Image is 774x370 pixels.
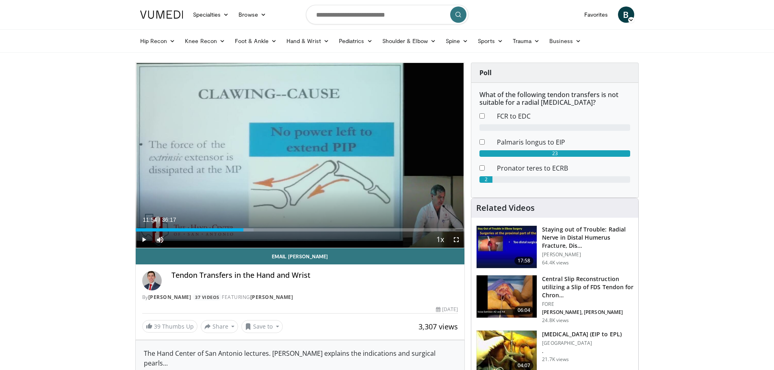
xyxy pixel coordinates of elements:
span: 3,307 views [418,322,458,331]
div: By FEATURING [142,294,458,301]
a: 06:04 Central Slip Reconstruction utilizing a Slip of FDS Tendon for Chron… FORE [PERSON_NAME], [... [476,275,633,324]
button: Fullscreen [448,232,464,248]
p: 64.4K views [542,260,569,266]
p: 24.8K views [542,317,569,324]
div: 2 [479,176,492,183]
p: [PERSON_NAME] [542,251,633,258]
a: Knee Recon [180,33,230,49]
div: 23 [479,150,630,157]
button: Playback Rate [432,232,448,248]
a: Email [PERSON_NAME] [136,248,465,264]
p: . [542,348,622,355]
button: Share [201,320,238,333]
span: 17:58 [514,257,534,265]
div: Progress Bar [136,228,465,232]
h3: [MEDICAL_DATA] (EIP to EPL) [542,330,622,338]
a: Foot & Ankle [230,33,282,49]
a: 39 Thumbs Up [142,320,197,333]
a: 17:58 Staying out of Trouble: Radial Nerve in Distal Humerus Fracture, Dis… [PERSON_NAME] 64.4K v... [476,225,633,268]
a: Shoulder & Elbow [377,33,441,49]
span: 04:07 [514,361,534,370]
h4: Tendon Transfers in the Hand and Wrist [171,271,458,280]
dd: Pronator teres to ECRB [491,163,636,173]
video-js: Video Player [136,63,465,248]
h4: Related Videos [476,203,535,213]
h3: Central Slip Reconstruction utilizing a Slip of FDS Tendon for Chron… [542,275,633,299]
a: Hand & Wrist [282,33,334,49]
img: VuMedi Logo [140,11,183,19]
strong: Poll [479,68,492,77]
h3: Staying out of Trouble: Radial Nerve in Distal Humerus Fracture, Dis… [542,225,633,250]
a: [PERSON_NAME] [148,294,191,301]
a: Sports [473,33,508,49]
a: Business [544,33,586,49]
p: [GEOGRAPHIC_DATA] [542,340,622,346]
a: [PERSON_NAME] [250,294,293,301]
a: 37 Videos [193,294,222,301]
input: Search topics, interventions [306,5,468,24]
a: Pediatrics [334,33,377,49]
dd: Palmaris longus to EIP [491,137,636,147]
span: 39 [154,322,160,330]
a: Browse [234,6,271,23]
h6: What of the following tendon transfers is not suitable for a radial [MEDICAL_DATA]? [479,91,630,106]
a: Hip Recon [135,33,180,49]
span: 06:04 [514,306,534,314]
button: Mute [152,232,168,248]
button: Save to [241,320,283,333]
p: [PERSON_NAME], [PERSON_NAME] [542,309,633,316]
a: B [618,6,634,23]
span: / [159,216,160,223]
a: Spine [441,33,473,49]
a: Favorites [579,6,613,23]
img: Q2xRg7exoPLTwO8X4xMDoxOjB1O8AjAz_1.150x105_q85_crop-smart_upscale.jpg [477,226,537,268]
div: [DATE] [436,306,458,313]
a: Trauma [508,33,545,49]
a: Specialties [188,6,234,23]
span: 11:54 [143,216,157,223]
img: a3caf157-84ca-44da-b9c8-ceb8ddbdfb08.150x105_q85_crop-smart_upscale.jpg [477,275,537,318]
p: 21.7K views [542,356,569,363]
img: Avatar [142,271,162,290]
button: Play [136,232,152,248]
span: 36:17 [162,216,176,223]
dd: FCR to EDC [491,111,636,121]
p: FORE [542,301,633,307]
